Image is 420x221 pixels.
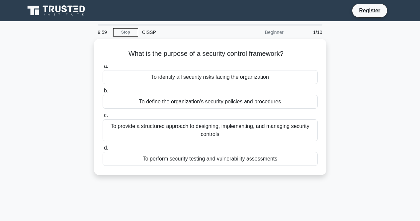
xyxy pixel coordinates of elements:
[94,26,113,39] div: 9:59
[104,63,108,69] span: a.
[102,50,318,58] h5: What is the purpose of a security control framework?
[104,145,108,151] span: d.
[103,95,318,109] div: To define the organization's security policies and procedures
[103,70,318,84] div: To identify all security risks facing the organization
[288,26,326,39] div: 1/10
[103,152,318,166] div: To perform security testing and vulnerability assessments
[229,26,288,39] div: Beginner
[104,88,108,93] span: b.
[113,28,138,37] a: Stop
[104,112,108,118] span: c.
[138,26,229,39] div: CISSP
[103,119,318,141] div: To provide a structured approach to designing, implementing, and managing security controls
[355,6,384,15] a: Register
